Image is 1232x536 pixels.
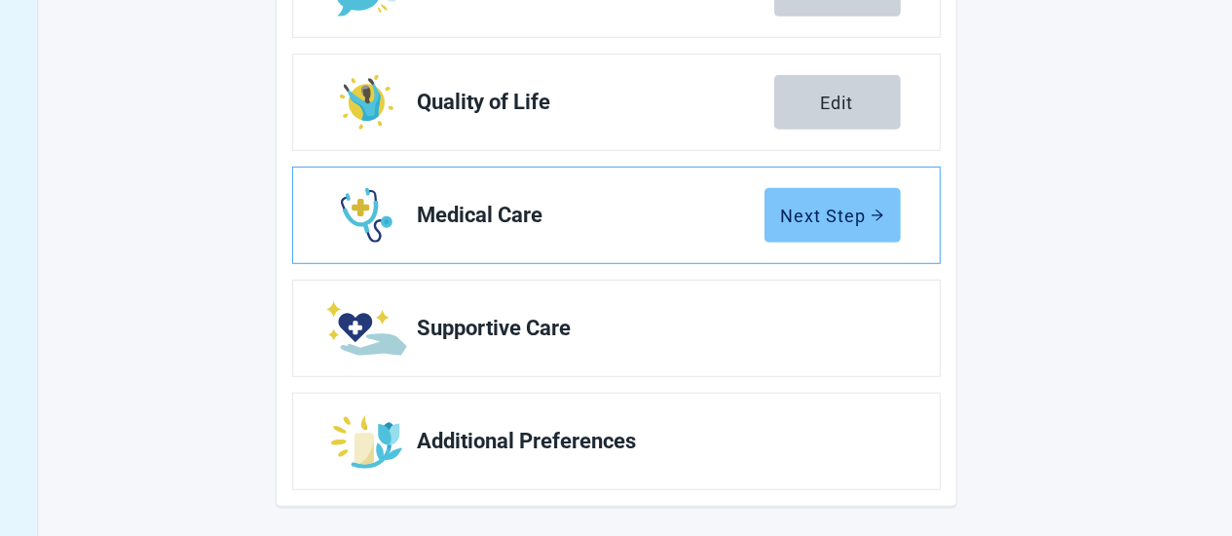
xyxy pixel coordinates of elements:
[821,93,854,112] div: Edit
[765,188,901,243] button: Next Steparrow-right
[293,55,940,150] a: Edit Quality of Life section
[418,91,774,114] span: Quality of Life
[293,168,940,263] a: Edit Medical Care section
[418,204,765,227] span: Medical Care
[293,394,940,489] a: Edit Additional Preferences section
[418,430,885,453] span: Additional Preferences
[418,317,885,340] span: Supportive Care
[293,281,940,376] a: Edit Supportive Care section
[774,75,901,130] button: Edit
[781,206,884,225] div: Next Step
[871,209,884,222] span: arrow-right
